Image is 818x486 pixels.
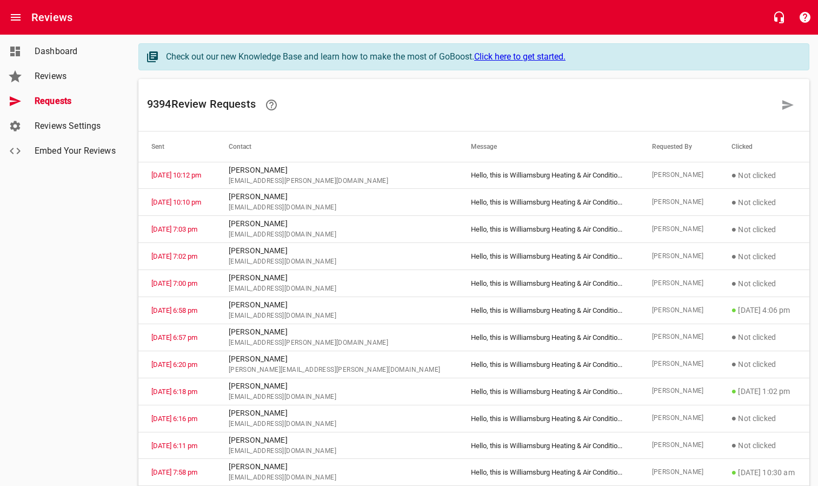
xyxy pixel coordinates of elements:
th: Clicked [719,132,809,162]
button: Support Portal [792,4,818,30]
span: Reviews [35,70,117,83]
a: Click here to get started. [474,51,566,62]
span: ● [731,467,737,477]
p: Not clicked [731,439,796,452]
span: [PERSON_NAME] [652,359,706,370]
p: [PERSON_NAME] [229,353,445,365]
a: Request a review [775,92,801,118]
a: [DATE] 6:58 pm [151,306,197,314]
span: ● [731,386,737,396]
span: [PERSON_NAME] [652,224,706,235]
td: Hello, this is Williamsburg Heating & Air Conditio ... [458,432,639,459]
span: [PERSON_NAME] [652,197,706,208]
span: ● [731,197,737,207]
a: [DATE] 6:11 pm [151,442,197,450]
td: Hello, this is Williamsburg Heating & Air Conditio ... [458,297,639,324]
span: [EMAIL_ADDRESS][PERSON_NAME][DOMAIN_NAME] [229,176,445,187]
span: ● [731,170,737,180]
td: Hello, this is Williamsburg Heating & Air Conditio ... [458,216,639,243]
span: [EMAIL_ADDRESS][DOMAIN_NAME] [229,446,445,457]
td: Hello, this is Williamsburg Heating & Air Conditio ... [458,405,639,432]
p: [PERSON_NAME] [229,272,445,284]
th: Message [458,132,639,162]
span: ● [731,332,737,342]
p: Not clicked [731,223,796,236]
td: Hello, this is Williamsburg Heating & Air Conditio ... [458,270,639,297]
td: Hello, this is Williamsburg Heating & Air Conditio ... [458,378,639,405]
span: [PERSON_NAME][EMAIL_ADDRESS][PERSON_NAME][DOMAIN_NAME] [229,365,445,376]
button: Live Chat [766,4,792,30]
p: [PERSON_NAME] [229,299,445,311]
span: ● [731,413,737,423]
span: [PERSON_NAME] [652,278,706,289]
p: [PERSON_NAME] [229,218,445,229]
a: [DATE] 6:16 pm [151,415,197,423]
td: Hello, this is Williamsburg Heating & Air Conditio ... [458,243,639,270]
a: [DATE] 7:58 pm [151,468,197,476]
th: Requested By [639,132,719,162]
span: Dashboard [35,45,117,58]
span: [EMAIL_ADDRESS][DOMAIN_NAME] [229,257,445,267]
a: [DATE] 6:18 pm [151,388,197,396]
span: [PERSON_NAME] [652,332,706,343]
p: [PERSON_NAME] [229,191,445,202]
td: Hello, this is Williamsburg Heating & Air Conditio ... [458,351,639,378]
p: Not clicked [731,169,796,182]
span: [PERSON_NAME] [652,305,706,316]
span: [PERSON_NAME] [652,386,706,397]
p: Not clicked [731,412,796,425]
span: [PERSON_NAME] [652,467,706,478]
p: [PERSON_NAME] [229,165,445,176]
h6: Reviews [31,9,72,26]
span: [EMAIL_ADDRESS][DOMAIN_NAME] [229,284,445,294]
p: Not clicked [731,277,796,290]
span: [EMAIL_ADDRESS][DOMAIN_NAME] [229,392,445,403]
a: [DATE] 10:10 pm [151,198,201,206]
td: Hello, this is Williamsburg Heating & Air Conditio ... [458,162,639,189]
p: Not clicked [731,250,796,263]
td: Hello, this is Williamsburg Heating & Air Conditio ... [458,189,639,216]
p: [PERSON_NAME] [229,461,445,472]
p: [PERSON_NAME] [229,245,445,257]
p: Not clicked [731,331,796,344]
p: [DATE] 10:30 am [731,466,796,479]
span: [PERSON_NAME] [652,413,706,424]
a: [DATE] 10:12 pm [151,171,201,179]
span: [EMAIL_ADDRESS][PERSON_NAME][DOMAIN_NAME] [229,338,445,349]
p: [PERSON_NAME] [229,435,445,446]
a: [DATE] 6:20 pm [151,360,197,369]
a: [DATE] 7:02 pm [151,252,197,260]
span: [EMAIL_ADDRESS][DOMAIN_NAME] [229,472,445,483]
span: ● [731,278,737,288]
span: Embed Your Reviews [35,145,117,157]
div: Check out our new Knowledge Base and learn how to make the most of GoBoost. [166,50,798,63]
span: ● [731,224,737,234]
a: [DATE] 7:03 pm [151,225,197,233]
p: [DATE] 4:06 pm [731,304,796,317]
p: [PERSON_NAME] [229,326,445,338]
span: [PERSON_NAME] [652,440,706,451]
a: [DATE] 6:57 pm [151,333,197,341]
h6: 9394 Review Request s [147,92,775,118]
span: [PERSON_NAME] [652,170,706,181]
span: [EMAIL_ADDRESS][DOMAIN_NAME] [229,311,445,321]
span: [PERSON_NAME] [652,251,706,262]
p: Not clicked [731,196,796,209]
td: Hello, this is Williamsburg Heating & Air Conditio ... [458,324,639,351]
th: Sent [138,132,216,162]
p: [PERSON_NAME] [229,380,445,392]
td: Hello, this is Williamsburg Heating & Air Conditio ... [458,459,639,486]
span: ● [731,440,737,450]
span: [EMAIL_ADDRESS][DOMAIN_NAME] [229,419,445,430]
span: [EMAIL_ADDRESS][DOMAIN_NAME] [229,202,445,213]
p: [PERSON_NAME] [229,408,445,419]
button: Open drawer [3,4,29,30]
span: Requests [35,95,117,108]
p: [DATE] 1:02 pm [731,385,796,398]
p: Not clicked [731,358,796,371]
span: ● [731,305,737,315]
a: Learn how requesting reviews can improve your online presence [258,92,284,118]
span: Reviews Settings [35,120,117,133]
span: ● [731,359,737,369]
span: [EMAIL_ADDRESS][DOMAIN_NAME] [229,229,445,240]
